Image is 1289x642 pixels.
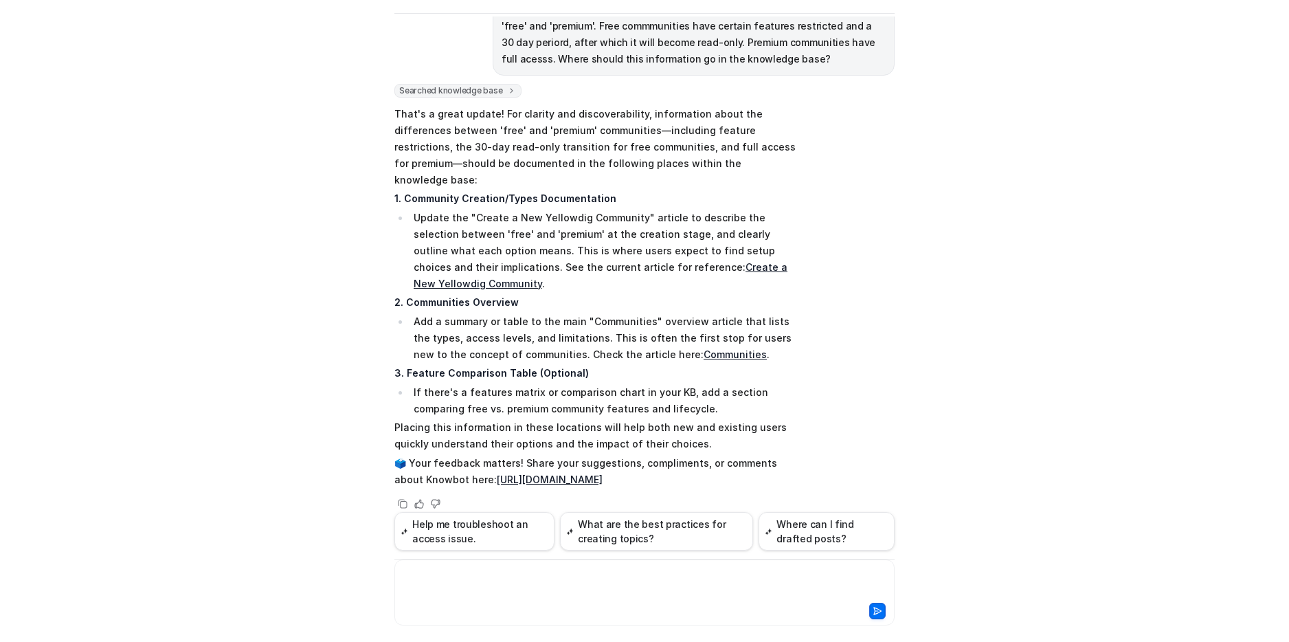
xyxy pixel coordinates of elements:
a: Create a New Yellowdig Community [414,261,787,289]
li: If there's a features matrix or comparison chart in your KB, add a section comparing free vs. pre... [410,384,796,417]
strong: 1. Community Creation/Types Documentation [394,192,616,204]
a: Communities [704,348,767,360]
strong: 3. Feature Comparison Table (Optional) [394,367,589,379]
a: [URL][DOMAIN_NAME] [497,474,603,485]
strong: 2. Communities Overview [394,296,519,308]
li: Update the "Create a New Yellowdig Community" article to describe the selection between 'free' an... [410,210,796,292]
p: 🗳️ Your feedback matters! Share your suggestions, compliments, or comments about Knowbot here: [394,455,796,488]
button: What are the best practices for creating topics? [560,512,753,551]
button: Help me troubleshoot an access issue. [394,512,554,551]
p: That's a great update! For clarity and discoverability, information about the differences between... [394,106,796,188]
p: Placing this information in these locations will help both new and existing users quickly underst... [394,419,796,452]
li: Add a summary or table to the main "Communities" overview article that lists the types, access le... [410,313,796,363]
span: Searched knowledge base [394,84,522,98]
button: Where can I find drafted posts? [759,512,895,551]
